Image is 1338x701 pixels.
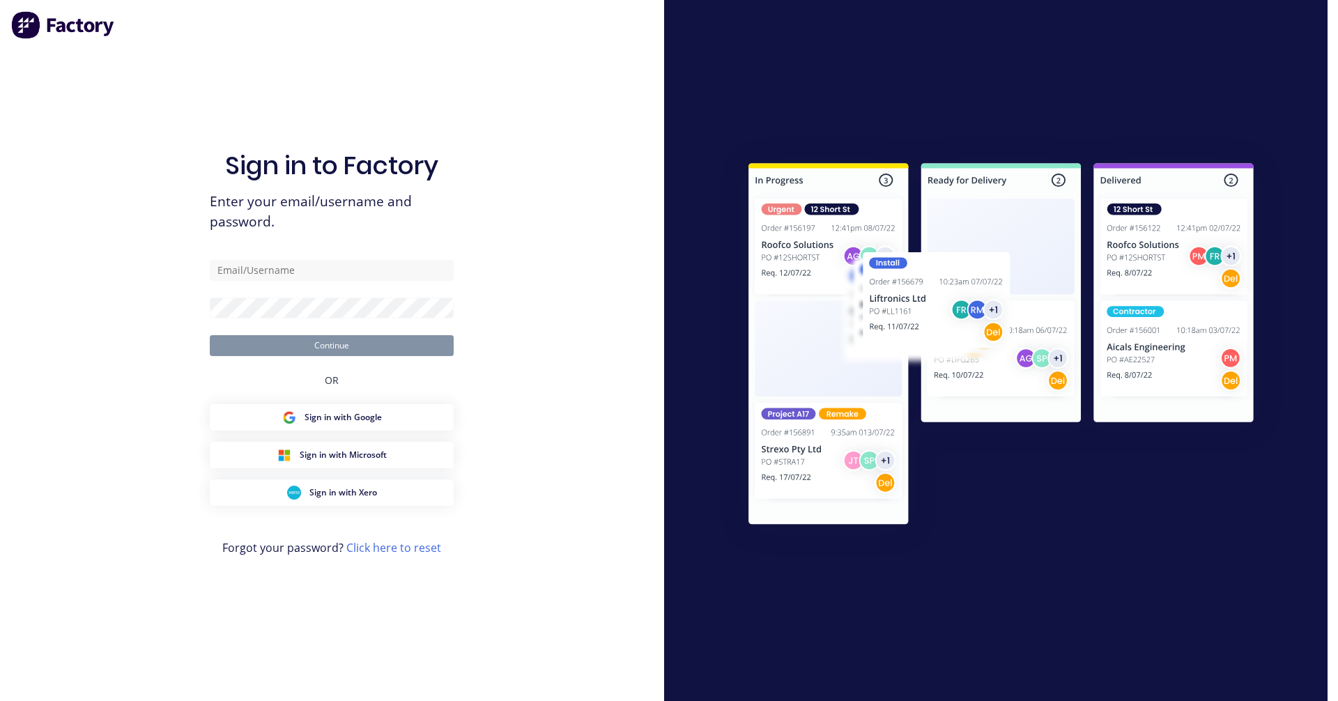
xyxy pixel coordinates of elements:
[309,486,377,499] span: Sign in with Xero
[222,539,441,556] span: Forgot your password?
[718,135,1284,557] img: Sign in
[277,448,291,462] img: Microsoft Sign in
[210,335,454,356] button: Continue
[210,442,454,468] button: Microsoft Sign inSign in with Microsoft
[282,410,296,424] img: Google Sign in
[305,411,382,424] span: Sign in with Google
[300,449,387,461] span: Sign in with Microsoft
[210,479,454,506] button: Xero Sign inSign in with Xero
[225,151,438,180] h1: Sign in to Factory
[11,11,116,39] img: Factory
[210,404,454,431] button: Google Sign inSign in with Google
[346,540,441,555] a: Click here to reset
[210,192,454,232] span: Enter your email/username and password.
[325,356,339,404] div: OR
[287,486,301,500] img: Xero Sign in
[210,260,454,281] input: Email/Username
